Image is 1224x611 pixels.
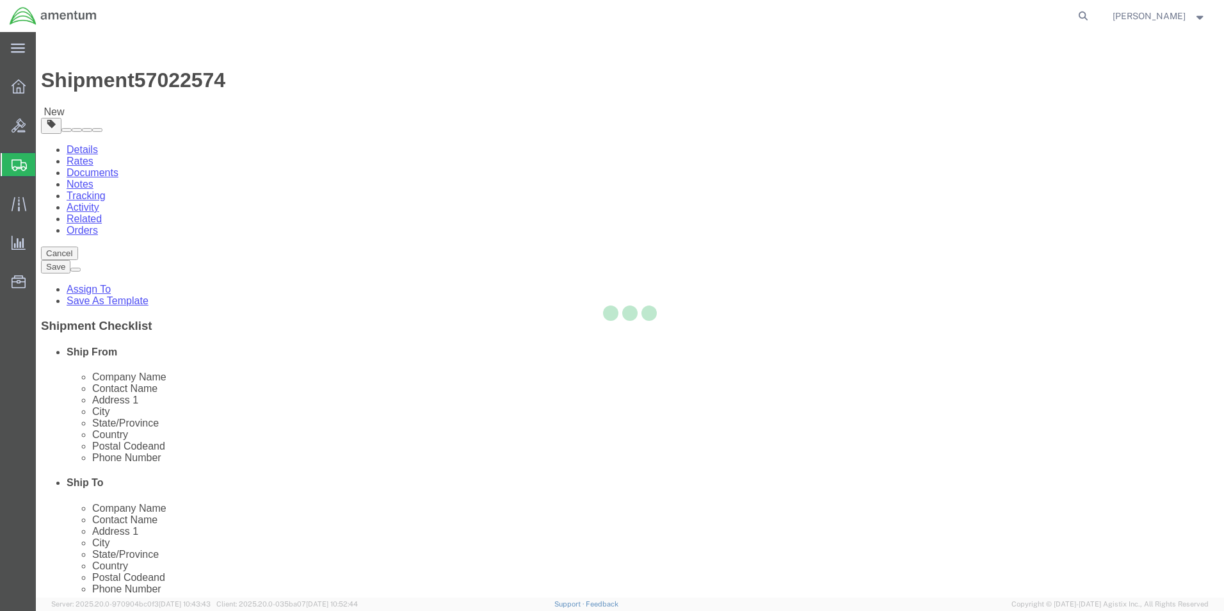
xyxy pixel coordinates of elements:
a: Feedback [586,600,618,608]
span: Marie Morrell [1113,9,1186,23]
a: Support [554,600,586,608]
img: logo [9,6,97,26]
button: [PERSON_NAME] [1112,8,1207,24]
span: [DATE] 10:43:43 [159,600,211,608]
span: Copyright © [DATE]-[DATE] Agistix Inc., All Rights Reserved [1011,599,1209,610]
span: Server: 2025.20.0-970904bc0f3 [51,600,211,608]
span: [DATE] 10:52:44 [306,600,358,608]
span: Client: 2025.20.0-035ba07 [216,600,358,608]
